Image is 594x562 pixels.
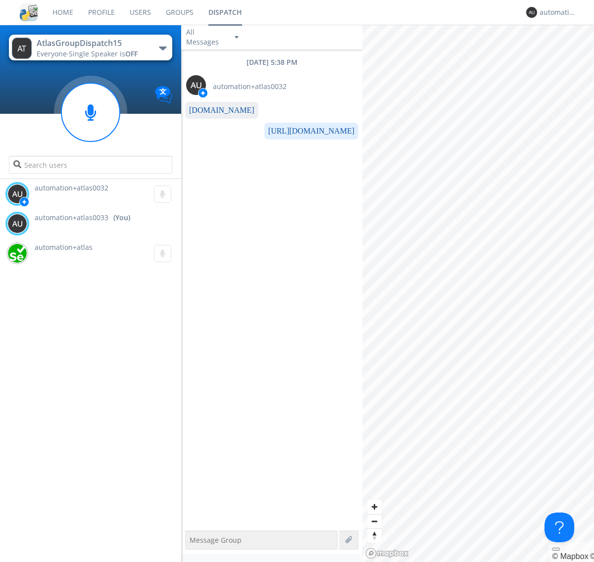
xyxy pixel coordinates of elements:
img: Translation enabled [155,86,172,103]
a: [DOMAIN_NAME] [189,106,254,114]
span: automation+atlas0032 [35,183,108,192]
button: Zoom in [367,500,382,514]
div: automation+atlas0033 [540,7,577,17]
div: (You) [113,213,130,223]
span: OFF [125,49,138,58]
div: AtlasGroupDispatch15 [37,38,148,49]
button: AtlasGroupDispatch15Everyone·Single Speaker isOFF [9,35,172,60]
div: [DATE] 5:38 PM [181,57,362,67]
span: automation+atlas0033 [35,213,108,223]
img: 373638.png [12,38,32,59]
img: 373638.png [7,214,27,234]
input: Search users [9,156,172,174]
span: Single Speaker is [69,49,138,58]
span: automation+atlas [35,242,93,252]
span: Reset bearing to north [367,529,382,543]
button: Zoom out [367,514,382,528]
div: All Messages [186,27,226,47]
a: Mapbox [552,552,588,561]
a: [URL][DOMAIN_NAME] [268,127,354,135]
img: caret-down-sm.svg [235,36,239,39]
img: 373638.png [7,184,27,204]
span: automation+atlas0032 [213,82,287,92]
div: Everyone · [37,49,148,59]
iframe: Toggle Customer Support [544,513,574,542]
img: 373638.png [526,7,537,18]
span: Zoom out [367,515,382,528]
button: Toggle attribution [552,548,560,551]
a: Mapbox logo [365,548,409,559]
button: Reset bearing to north [367,528,382,543]
img: 373638.png [186,75,206,95]
img: cddb5a64eb264b2086981ab96f4c1ba7 [20,3,38,21]
img: d2d01cd9b4174d08988066c6d424eccd [7,243,27,263]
